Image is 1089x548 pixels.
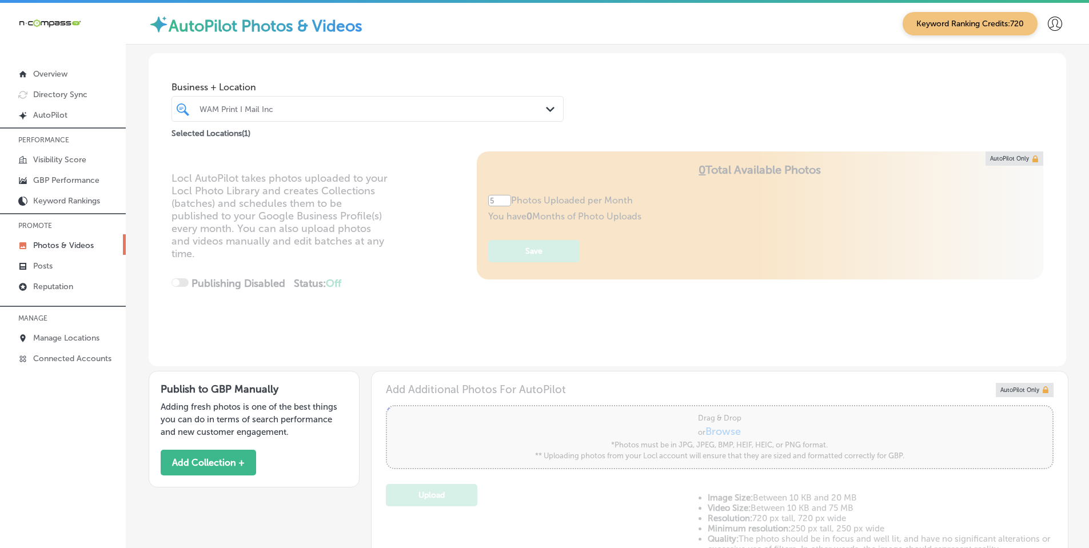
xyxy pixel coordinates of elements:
p: Directory Sync [33,90,87,99]
img: autopilot-icon [149,14,169,34]
p: Photos & Videos [33,241,94,250]
p: Adding fresh photos is one of the best things you can do in terms of search performance and new c... [161,401,348,438]
p: Keyword Rankings [33,196,100,206]
p: Connected Accounts [33,354,111,363]
p: Posts [33,261,53,271]
p: AutoPilot [33,110,67,120]
img: 660ab0bf-5cc7-4cb8-ba1c-48b5ae0f18e60NCTV_CLogo_TV_Black_-500x88.png [18,18,81,29]
h3: Publish to GBP Manually [161,383,348,395]
p: Reputation [33,282,73,291]
p: Overview [33,69,67,79]
p: GBP Performance [33,175,99,185]
button: Add Collection + [161,450,256,475]
p: Manage Locations [33,333,99,343]
span: Business + Location [171,82,564,93]
p: Selected Locations ( 1 ) [171,124,250,138]
label: AutoPilot Photos & Videos [169,17,362,35]
p: Visibility Score [33,155,86,165]
div: WAM Print I Mail Inc [200,104,547,114]
span: Keyword Ranking Credits: 720 [903,12,1038,35]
